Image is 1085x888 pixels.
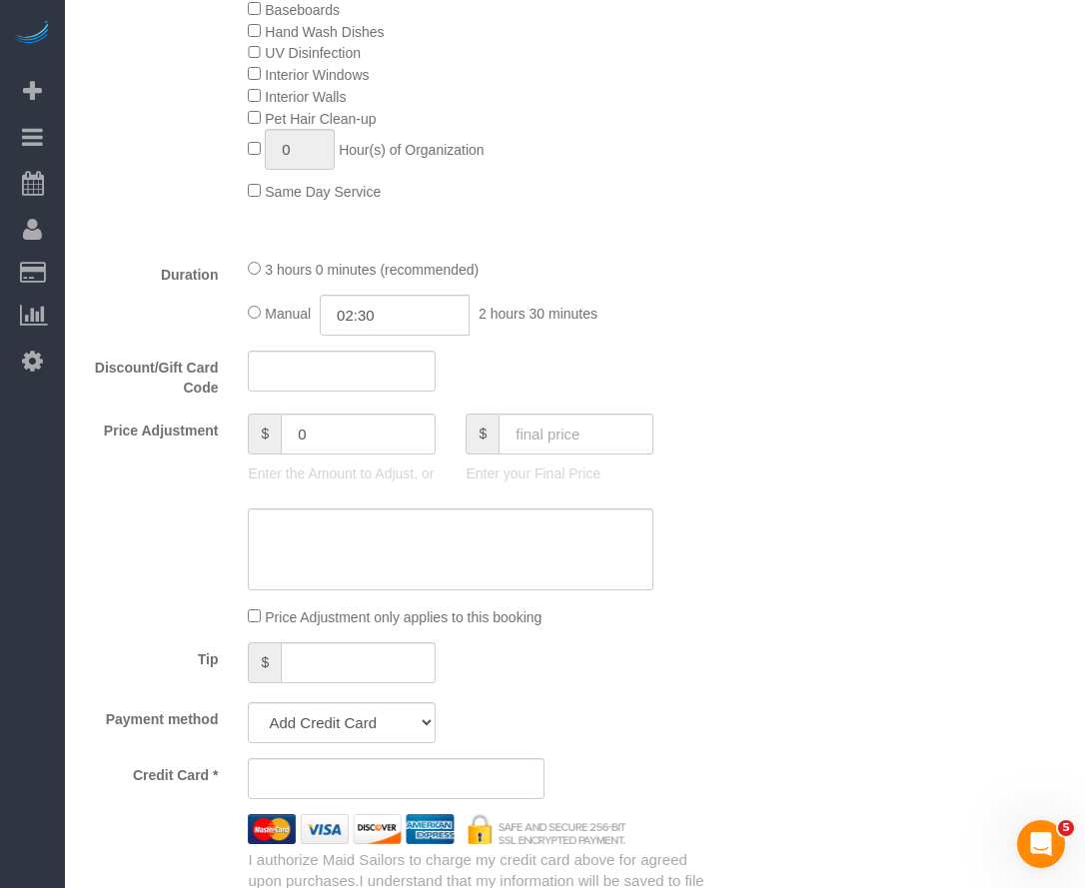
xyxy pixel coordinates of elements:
[265,609,542,625] span: Price Adjustment only applies to this booking
[12,20,52,48] img: Automaid Logo
[70,702,233,729] label: Payment method
[265,262,479,278] span: 3 hours 0 minutes (recommended)
[70,258,233,285] label: Duration
[70,758,233,785] label: Credit Card *
[70,351,233,398] label: Discount/Gift Card Code
[265,306,311,322] span: Manual
[265,769,528,787] iframe: Secure card payment input frame
[466,463,653,483] p: Enter your Final Price
[70,642,233,669] label: Tip
[265,67,369,83] span: Interior Windows
[499,414,653,454] input: final price
[466,414,499,454] span: $
[265,2,340,18] span: Baseboards
[70,414,233,441] label: Price Adjustment
[248,642,281,683] span: $
[265,111,376,127] span: Pet Hair Clean-up
[1058,820,1074,836] span: 5
[265,24,384,40] span: Hand Wash Dishes
[479,306,597,322] span: 2 hours 30 minutes
[265,184,381,200] span: Same Day Service
[265,89,346,105] span: Interior Walls
[233,814,641,844] img: credit cards
[248,414,281,454] span: $
[1017,820,1065,868] iframe: Intercom live chat
[339,142,485,158] span: Hour(s) of Organization
[248,463,436,483] p: Enter the Amount to Adjust, or
[265,45,361,61] span: UV Disinfection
